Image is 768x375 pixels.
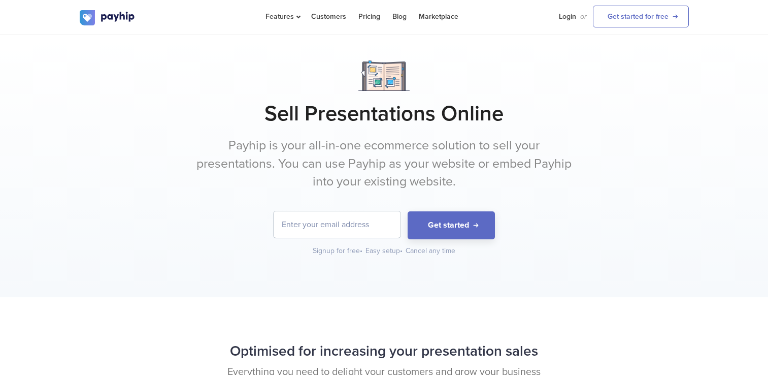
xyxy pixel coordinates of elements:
h2: Optimised for increasing your presentation sales [80,338,689,365]
div: Easy setup [365,246,404,256]
a: Get started for free [593,6,689,27]
img: logo.svg [80,10,136,25]
button: Get started [408,211,495,239]
span: • [400,246,403,255]
h1: Sell Presentations Online [80,101,689,127]
p: Payhip is your all-in-one ecommerce solution to sell your presentations. You can use Payhip as yo... [194,137,575,191]
span: Features [265,12,299,21]
img: Notebook.png [358,60,410,91]
div: Cancel any time [406,246,455,256]
input: Enter your email address [274,211,400,238]
span: • [360,246,362,255]
div: Signup for free [313,246,363,256]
